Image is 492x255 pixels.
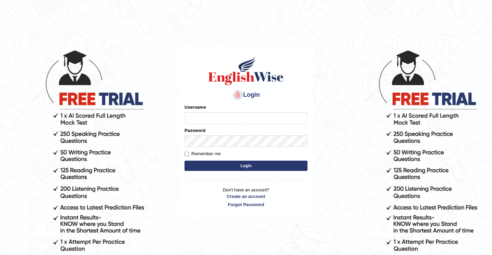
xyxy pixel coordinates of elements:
label: Password [184,127,205,134]
label: Remember me [184,150,221,157]
img: Logo of English Wise sign in for intelligent practice with AI [207,55,285,86]
input: Remember me [184,152,189,156]
p: Don't have an account? [184,187,307,208]
label: Username [184,104,206,110]
a: Create an account [184,193,307,200]
h4: Login [184,90,307,100]
a: Forgot Password [184,201,307,208]
button: Login [184,161,307,171]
